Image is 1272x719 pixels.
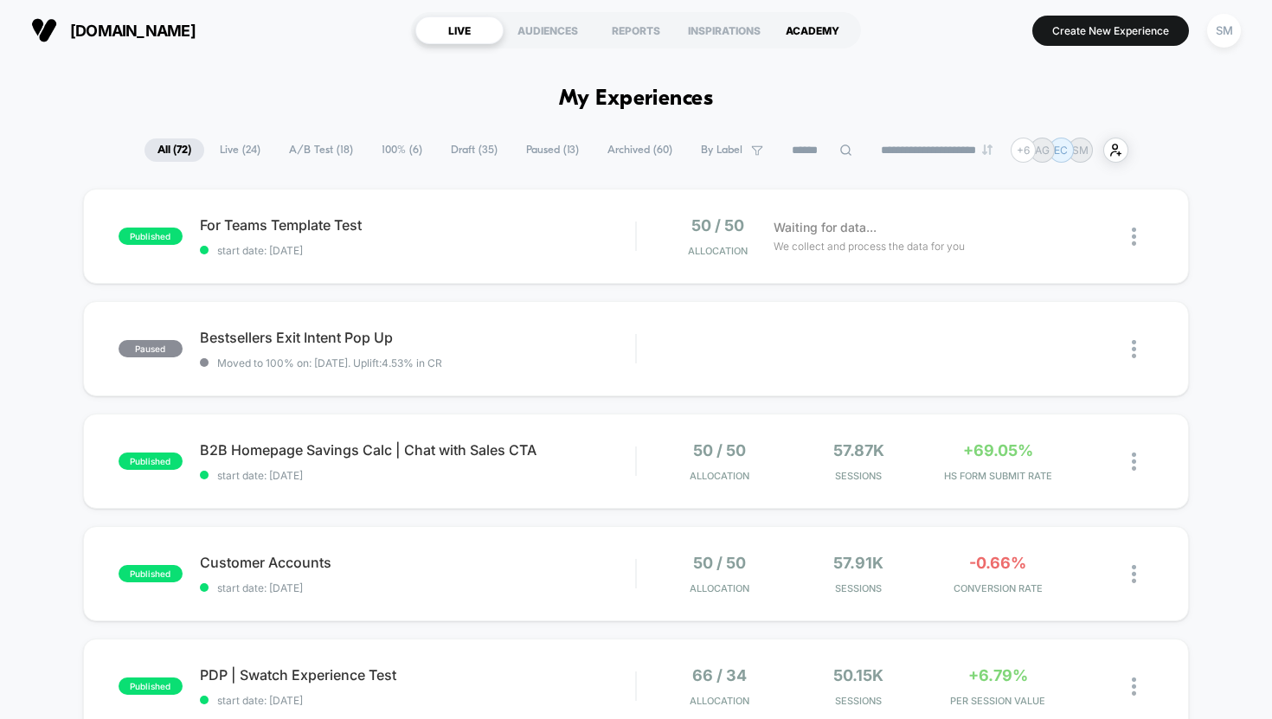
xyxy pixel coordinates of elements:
span: Customer Accounts [200,554,636,571]
span: start date: [DATE] [200,244,636,257]
span: Waiting for data... [774,218,877,237]
span: Sessions [793,470,924,482]
span: published [119,565,183,582]
span: published [119,453,183,470]
h1: My Experiences [559,87,714,112]
span: CONVERSION RATE [933,582,1063,594]
span: Allocation [688,245,748,257]
span: start date: [DATE] [200,581,636,594]
span: A/B Test ( 18 ) [276,138,366,162]
span: We collect and process the data for you [774,238,965,254]
span: 50 / 50 [693,441,746,459]
span: Sessions [793,582,924,594]
span: Archived ( 60 ) [594,138,685,162]
div: REPORTS [592,16,680,44]
span: Bestsellers Exit Intent Pop Up [200,329,636,346]
span: paused [119,340,183,357]
div: LIVE [415,16,504,44]
p: EC [1054,144,1068,157]
span: Paused ( 13 ) [513,138,592,162]
p: AG [1035,144,1050,157]
button: SM [1202,13,1246,48]
div: INSPIRATIONS [680,16,768,44]
span: start date: [DATE] [200,469,636,482]
span: start date: [DATE] [200,694,636,707]
button: Create New Experience [1032,16,1189,46]
span: PDP | Swatch Experience Test [200,666,636,684]
img: close [1132,340,1136,358]
span: All ( 72 ) [145,138,204,162]
span: 57.87k [833,441,884,459]
span: published [119,228,183,245]
img: close [1132,453,1136,471]
img: close [1132,228,1136,246]
span: Live ( 24 ) [207,138,273,162]
span: By Label [701,144,742,157]
div: AUDIENCES [504,16,592,44]
span: 50.15k [833,666,883,684]
span: 50 / 50 [691,216,744,234]
button: [DOMAIN_NAME] [26,16,201,44]
span: +69.05% [963,441,1033,459]
div: SM [1207,14,1241,48]
span: -0.66% [969,554,1026,572]
span: +6.79% [968,666,1028,684]
span: 100% ( 6 ) [369,138,435,162]
span: Allocation [690,470,749,482]
span: 66 / 34 [692,666,747,684]
span: Allocation [690,695,749,707]
img: Visually logo [31,17,57,43]
img: close [1132,677,1136,696]
span: 57.91k [833,554,883,572]
span: PER SESSION VALUE [933,695,1063,707]
p: SM [1072,144,1089,157]
span: B2B Homepage Savings Calc | Chat with Sales CTA [200,441,636,459]
span: Hs Form Submit Rate [933,470,1063,482]
div: + 6 [1011,138,1036,163]
span: Draft ( 35 ) [438,138,511,162]
span: For Teams Template Test [200,216,636,234]
span: Allocation [690,582,749,594]
span: 50 / 50 [693,554,746,572]
span: published [119,677,183,695]
span: Moved to 100% on: [DATE] . Uplift: 4.53% in CR [217,356,442,369]
span: Sessions [793,695,924,707]
span: [DOMAIN_NAME] [70,22,196,40]
img: end [982,144,993,155]
img: close [1132,565,1136,583]
div: ACADEMY [768,16,857,44]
